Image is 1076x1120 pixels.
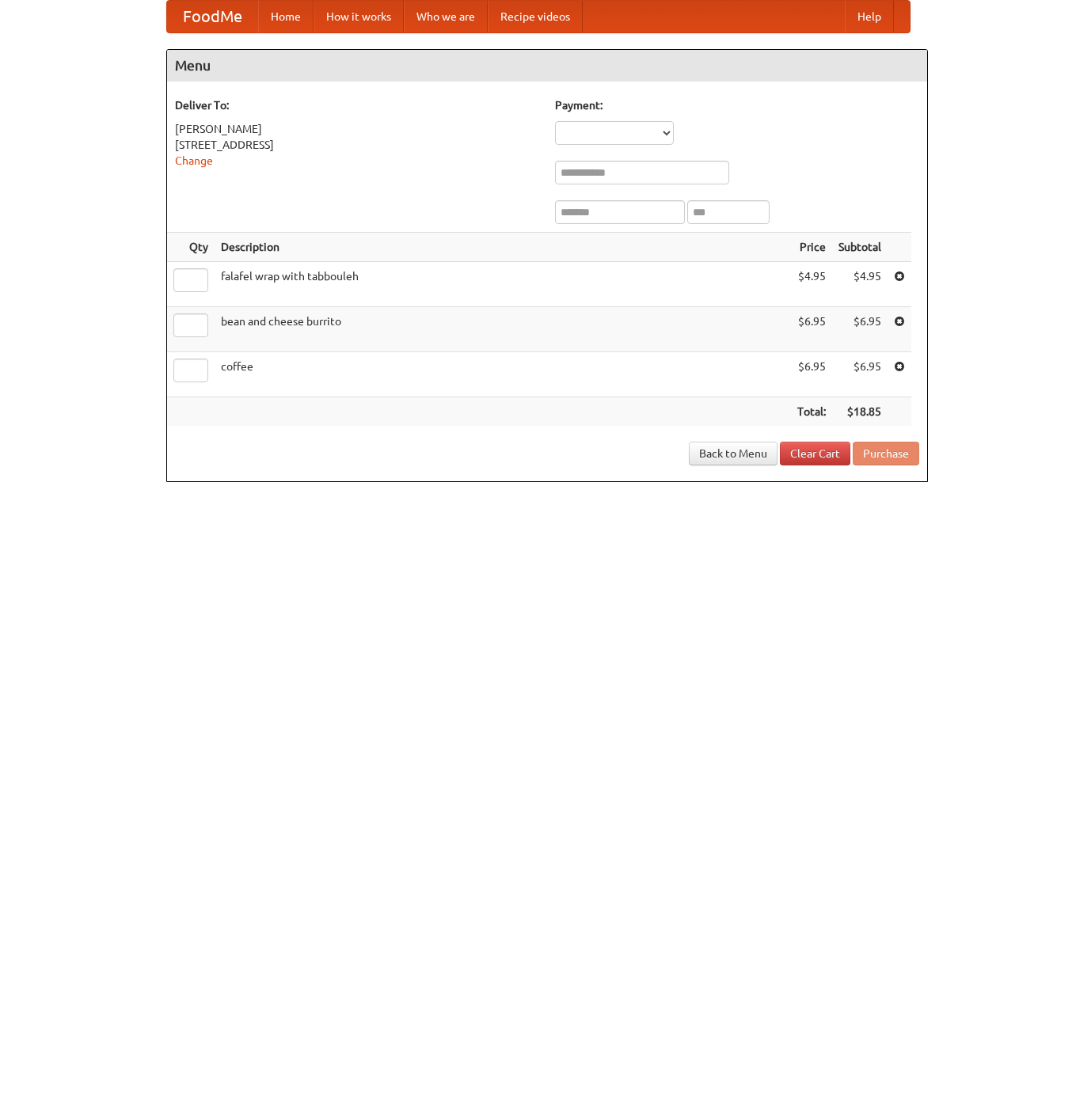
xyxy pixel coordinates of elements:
[832,397,888,427] th: $18.85
[780,442,850,465] a: Clear Cart
[488,1,583,32] a: Recipe videos
[215,233,791,262] th: Description
[175,121,539,137] div: [PERSON_NAME]
[853,442,919,465] button: Purchase
[167,1,258,32] a: FoodMe
[832,352,888,397] td: $6.95
[791,307,832,352] td: $6.95
[175,154,213,167] a: Change
[791,397,832,427] th: Total:
[175,137,539,153] div: [STREET_ADDRESS]
[404,1,488,32] a: Who we are
[215,307,791,352] td: bean and cheese burrito
[832,307,888,352] td: $6.95
[167,233,215,262] th: Qty
[314,1,404,32] a: How it works
[215,262,791,307] td: falafel wrap with tabbouleh
[845,1,894,32] a: Help
[167,50,927,82] h4: Menu
[258,1,314,32] a: Home
[791,233,832,262] th: Price
[832,262,888,307] td: $4.95
[215,352,791,397] td: coffee
[555,97,919,113] h5: Payment:
[689,442,778,465] a: Back to Menu
[832,233,888,262] th: Subtotal
[791,352,832,397] td: $6.95
[791,262,832,307] td: $4.95
[175,97,539,113] h5: Deliver To:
